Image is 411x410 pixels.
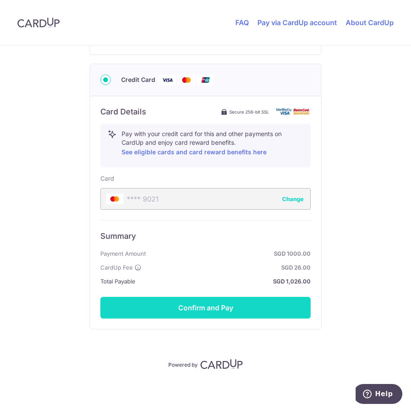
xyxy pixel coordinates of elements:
[17,17,60,28] img: CardUp
[139,276,311,286] strong: SGD 1,026.00
[100,107,146,117] h6: Card Details
[168,360,198,368] p: Powered by
[282,195,304,203] button: Change
[276,108,311,115] img: card secure
[200,359,243,369] img: CardUp
[100,262,133,273] span: CardUp Fee
[257,18,337,27] a: Pay via CardUp account
[178,75,195,85] img: Mastercard
[197,75,214,85] img: Union Pay
[356,384,402,406] iframe: Opens a widget where you can find more information
[346,18,394,27] a: About CardUp
[100,75,311,85] div: Credit Card Visa Mastercard Union Pay
[229,108,269,115] span: Secure 256-bit SSL
[122,148,267,156] a: See eligible cards and card reward benefits here
[100,276,135,286] span: Total Payable
[100,297,311,319] button: Confirm and Pay
[159,75,176,85] img: Visa
[145,262,311,273] strong: SGD 26.00
[122,130,303,157] p: Pay with your credit card for this and other payments on CardUp and enjoy card reward benefits.
[100,248,146,259] span: Payment Amount
[235,18,249,27] a: FAQ
[121,75,155,85] span: Credit Card
[100,231,311,241] h6: Summary
[149,248,311,259] strong: SGD 1000.00
[100,174,114,183] label: Card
